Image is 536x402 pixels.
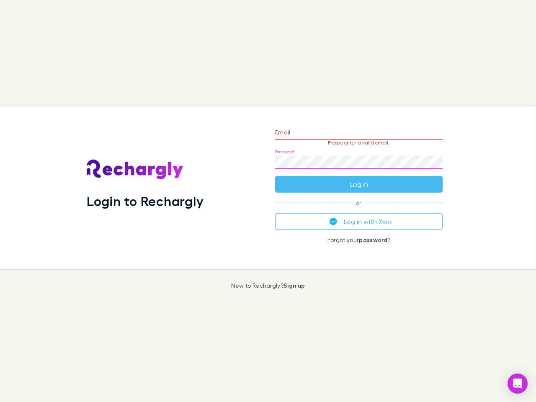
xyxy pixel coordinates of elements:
[330,218,337,225] img: Xero's logo
[283,282,305,289] a: Sign up
[87,193,204,209] h1: Login to Rechargly
[359,236,387,243] a: password
[508,374,528,394] div: Open Intercom Messenger
[275,140,443,146] p: Please enter a valid email.
[275,149,295,155] label: Password
[231,282,305,289] p: New to Rechargly?
[275,176,443,193] button: Log in
[87,160,184,180] img: Rechargly's Logo
[275,213,443,230] button: Log in with Xero
[275,237,443,243] p: Forgot your ?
